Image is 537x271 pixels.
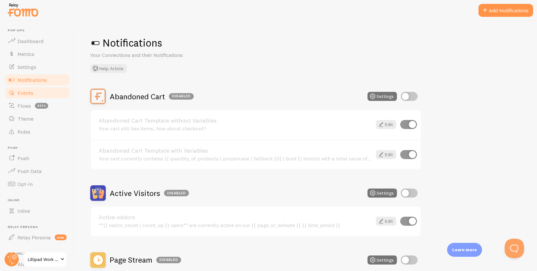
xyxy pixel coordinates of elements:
h1: Notifications [90,36,521,49]
iframe: Help Scout Beacon - Open [505,239,524,258]
a: Abandoned Cart Template without Variables [99,118,372,124]
div: **{{ visitor_count | count_up }} users** are currently active on our {{ page_or_website }} {{ tim... [99,222,372,228]
a: Edit [376,150,396,159]
button: Help Article [90,64,127,73]
div: Your cart currently contains {{ quantity_of_products | propercase | fallback [0] | bold }} item(s... [99,156,372,161]
a: Relay Persona new [4,231,71,244]
a: Opt-In [4,178,71,190]
a: Active visitors [99,214,372,220]
p: Learn more [452,247,477,253]
div: Disabled [164,190,189,196]
span: Push Data [17,168,42,174]
a: Theme [4,112,71,125]
span: new [55,234,67,240]
img: Active Visitors [90,185,106,201]
h2: Active Visitors [110,188,189,198]
a: Push Data [4,165,71,178]
span: Inline [8,198,71,202]
span: Opt-In [17,181,33,187]
span: Inline [17,208,30,214]
button: Settings [367,189,397,198]
a: Edit [376,217,396,226]
span: Push [17,155,29,161]
div: Disabled [156,257,181,263]
span: beta [35,103,48,109]
a: Metrics [4,48,71,60]
span: Rules [17,128,30,135]
button: Settings [367,92,397,101]
div: Disabled [169,93,194,100]
img: Abandoned Cart [90,89,106,104]
span: Metrics [17,51,34,57]
a: Dashboard [4,35,71,48]
span: Relay Persona [17,234,51,241]
span: Theme [17,115,34,122]
span: Pop-ups [8,28,71,33]
a: Abandoned Cart Template with Variables [99,148,372,154]
span: Notifications [17,77,47,83]
div: Your cart still has items, how about checkout? [99,125,372,131]
button: Settings [367,255,397,265]
span: Lillipad Work Solutions [28,255,59,263]
div: Learn more [447,243,482,257]
span: Push [8,146,71,150]
img: Page Stream [90,252,106,268]
a: Inline [4,204,71,217]
span: Dashboard [17,38,43,44]
span: Flows [17,103,31,109]
span: Settings [17,64,36,70]
a: Notifications [4,73,71,86]
img: fomo-relay-logo-orange.svg [7,2,39,18]
a: Rules [4,125,71,138]
a: Settings [4,60,71,73]
p: Your Connections and their Notifications [90,51,246,59]
span: Events [17,90,33,96]
a: Flows beta [4,99,71,112]
span: Relay Persona [8,225,71,229]
h2: Abandoned Cart [110,92,194,102]
a: Events [4,86,71,99]
h2: Page Stream [110,255,181,265]
a: Lillipad Work Solutions [23,252,67,267]
a: Push [4,152,71,165]
a: Edit [376,120,396,129]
